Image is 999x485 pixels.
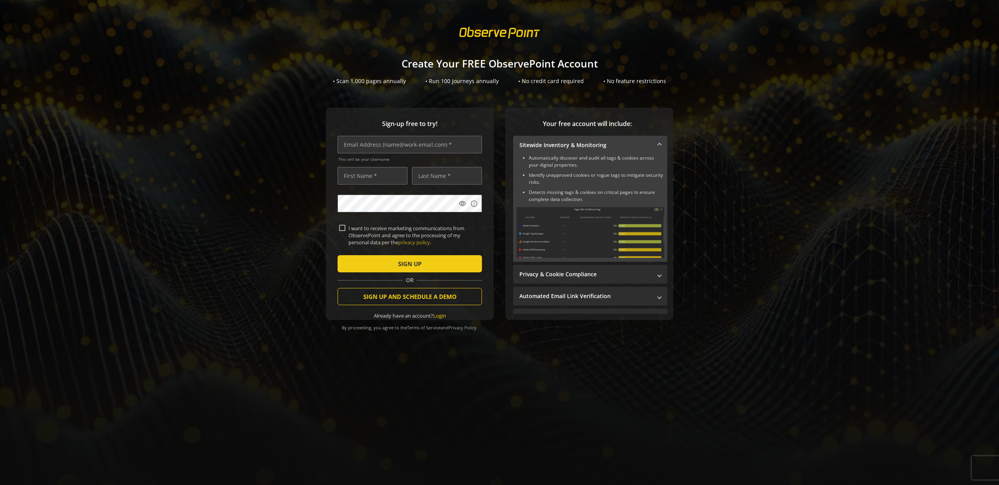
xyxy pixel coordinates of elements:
mat-expansion-panel-header: Performance Monitoring with Web Vitals [513,309,667,327]
a: Terms of Service [407,325,441,330]
mat-icon: visibility [459,200,466,208]
mat-expansion-panel-header: Privacy & Cookie Compliance [513,265,667,284]
mat-panel-title: Automated Email Link Verification [519,292,652,300]
span: Your free account will include: [513,119,661,128]
div: • Run 100 Journeys annually [425,77,499,85]
li: Detects missing tags & cookies on critical pages to ensure complete data collection. [529,189,664,203]
mat-expansion-panel-header: Sitewide Inventory & Monitoring [513,136,667,155]
img: Sitewide Inventory & Monitoring [516,207,664,258]
li: Automatically discover and audit all tags & cookies across your digital properties. [529,155,664,169]
a: privacy policy [398,239,430,246]
a: Privacy Policy [448,325,476,330]
div: • No feature restrictions [603,77,666,85]
button: SIGN UP AND SCHEDULE A DEMO [338,288,482,305]
span: SIGN UP [398,257,421,271]
mat-icon: info [470,200,478,208]
div: Sitewide Inventory & Monitoring [513,155,667,262]
span: SIGN UP AND SCHEDULE A DEMO [363,290,457,304]
mat-expansion-panel-header: Automated Email Link Verification [513,287,667,306]
span: This will be your Username [338,156,482,162]
input: Email Address (name@work-email.com) * [338,136,482,153]
div: Already have an account? [338,312,482,320]
label: I want to receive marketing communications from ObservePoint and agree to the processing of my pe... [345,225,480,246]
input: Last Name * [412,167,482,185]
mat-panel-title: Sitewide Inventory & Monitoring [519,141,652,149]
button: SIGN UP [338,255,482,272]
span: OR [403,276,417,284]
div: • Scan 1,000 pages annually [333,77,406,85]
mat-panel-title: Privacy & Cookie Compliance [519,270,652,278]
div: By proceeding, you agree to the and . [338,320,482,330]
li: Identify unapproved cookies or rogue tags to mitigate security risks. [529,172,664,186]
div: • No credit card required [518,77,584,85]
span: Sign-up free to try! [338,119,482,128]
input: First Name * [338,167,407,185]
a: Login [433,312,446,319]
